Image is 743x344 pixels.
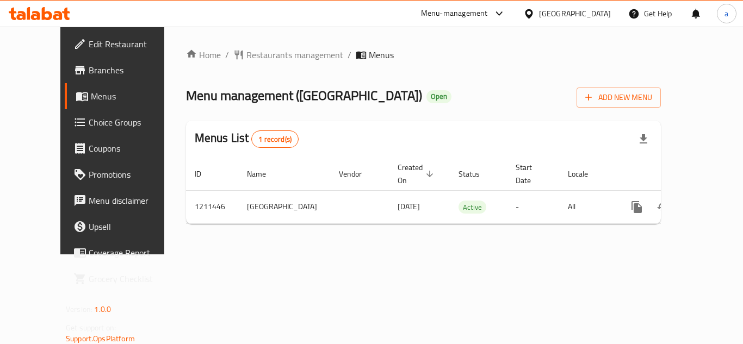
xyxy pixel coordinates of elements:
span: Add New Menu [585,91,652,104]
td: 1211446 [186,190,238,223]
a: Promotions [65,161,184,187]
a: Choice Groups [65,109,184,135]
span: Vendor [339,167,376,180]
div: Menu-management [421,7,488,20]
span: Open [426,92,451,101]
a: Coupons [65,135,184,161]
div: Open [426,90,451,103]
a: Menu disclaimer [65,187,184,214]
th: Actions [615,158,737,191]
button: more [624,194,650,220]
td: All [559,190,615,223]
a: Edit Restaurant [65,31,184,57]
span: [DATE] [398,199,420,214]
td: - [507,190,559,223]
div: [GEOGRAPHIC_DATA] [539,8,611,20]
span: Promotions [89,168,176,181]
span: Menu management ( [GEOGRAPHIC_DATA] ) [186,83,422,108]
span: Branches [89,64,176,77]
table: enhanced table [186,158,737,224]
span: Coupons [89,142,176,155]
a: Grocery Checklist [65,266,184,292]
li: / [348,48,351,61]
div: Total records count [251,130,299,148]
span: Active [459,201,486,214]
nav: breadcrumb [186,48,661,61]
span: 1.0.0 [94,302,111,316]
span: Menus [91,90,176,103]
span: Edit Restaurant [89,37,176,51]
span: Menu disclaimer [89,194,176,207]
a: Upsell [65,214,184,240]
button: Change Status [650,194,676,220]
span: Menus [369,48,394,61]
button: Add New Menu [577,87,661,108]
span: Name [247,167,280,180]
a: Restaurants management [233,48,343,61]
span: Locale [568,167,602,180]
span: Restaurants management [246,48,343,61]
span: Upsell [89,220,176,233]
span: Grocery Checklist [89,272,176,285]
span: Status [459,167,494,180]
span: Created On [398,161,437,187]
span: Start Date [516,161,546,187]
a: Menus [65,83,184,109]
td: [GEOGRAPHIC_DATA] [238,190,330,223]
a: Coverage Report [65,240,184,266]
h2: Menus List [195,130,299,148]
div: Export file [630,126,657,152]
span: Get support on: [66,321,116,335]
span: Choice Groups [89,116,176,129]
a: Branches [65,57,184,83]
span: 1 record(s) [252,134,298,145]
li: / [225,48,229,61]
span: ID [195,167,215,180]
span: a [725,8,728,20]
span: Coverage Report [89,246,176,259]
span: Version: [66,302,92,316]
a: Home [186,48,221,61]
